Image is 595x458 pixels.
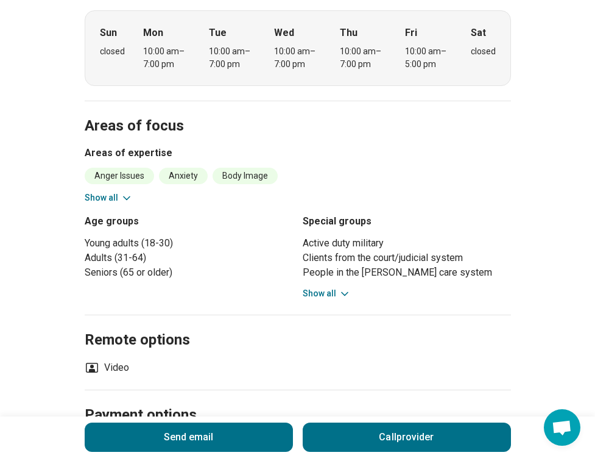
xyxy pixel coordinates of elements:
strong: Wed [274,26,294,40]
strong: Fri [405,26,417,40]
li: Anger Issues [85,168,154,184]
div: 10:00 am – 5:00 pm [405,45,452,71]
li: Anxiety [159,168,208,184]
li: Video [85,360,129,375]
strong: Tue [209,26,227,40]
strong: Sun [100,26,117,40]
h3: Special groups [303,214,511,229]
li: Seniors (65 or older) [85,265,293,280]
li: Young adults (18-30) [85,236,293,251]
button: Show all [303,287,351,300]
li: Body Image [213,168,278,184]
li: Clients from the court/judicial system [303,251,511,265]
strong: Mon [143,26,163,40]
button: Show all [85,191,133,204]
li: Adults (31-64) [85,251,293,265]
div: closed [471,45,496,58]
strong: Sat [471,26,486,40]
h2: Payment options [85,376,511,426]
h2: Areas of focus [85,87,511,137]
div: Open chat [544,409,580,446]
div: 10:00 am – 7:00 pm [340,45,387,71]
div: 10:00 am – 7:00 pm [209,45,256,71]
li: People in the [PERSON_NAME] care system [303,265,511,280]
div: When does the program meet? [85,10,511,86]
button: Send email [85,423,293,452]
div: 10:00 am – 7:00 pm [274,45,321,71]
strong: Thu [340,26,357,40]
h2: Remote options [85,301,511,351]
h3: Age groups [85,214,293,229]
h3: Areas of expertise [85,146,511,160]
div: 10:00 am – 7:00 pm [143,45,190,71]
div: closed [100,45,125,58]
button: Callprovider [303,423,511,452]
li: Active duty military [303,236,511,251]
